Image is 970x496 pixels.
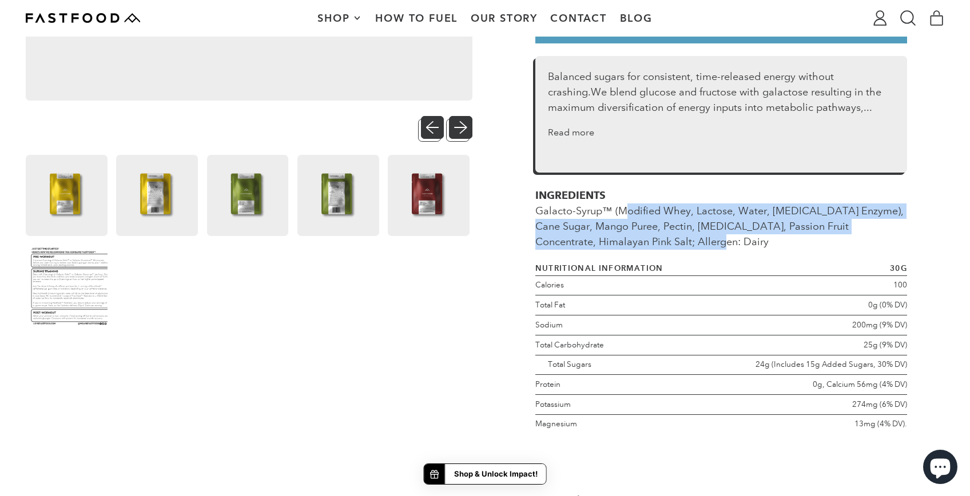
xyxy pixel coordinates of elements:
span: Total Sugars [548,359,591,370]
img: Galacto-Gummies™️ - Fastfood mango passionfruit flavor [26,155,108,237]
span: 24g (Includes 15g Added Sugars, 30% DV) [756,359,907,370]
div: Balanced sugars for consistent, time-released energy without crashing.We blend glucose and fructo... [548,69,894,115]
strong: INGREDIENTS [535,189,606,202]
span: 100 [893,279,907,291]
button: Read more [548,126,594,139]
img: Fastfood [26,13,140,23]
span: Total Fat [535,299,565,311]
img: Galacto-Gummies™️ - Fastfood citrus and guarana flavor nutrition label [297,155,379,237]
span: Nutritional information [535,265,663,273]
span: Calories [535,279,564,291]
span: 274mg (6% DV) [852,399,907,410]
span: Sodium [535,319,563,331]
img: Galacto-Gummies™️ - Fastfood- strawberry and cherry flavor [388,155,470,237]
span: Total Carbohydrate [535,339,604,351]
inbox-online-store-chat: Shopify online store chat [920,450,961,487]
span: Protein [535,379,560,390]
div: Galacto-Syrup™ (Modified Whey, Lactose, Water, [MEDICAL_DATA] Enzyme), Cane Sugar, Mango Puree, P... [535,188,907,250]
span: Magnesium [535,418,577,430]
span: 13mg (4% DV). [854,418,907,430]
span: 25g (9% DV) [864,339,907,351]
img: Galacto-Gummies™️ - Fastfood- how to use during training [26,245,108,327]
span: 0g (0% DV) [868,299,907,311]
span: Shop [317,13,352,23]
span: Potassium [535,399,571,410]
img: Galacto-Gummies™️ - Fastfood Citrus and guarana flavor pouch [207,155,289,237]
span: 0g, Calcium 56mg (4% DV) [813,379,907,390]
span: 200mg (9% DV) [852,319,907,331]
span: 30g [890,265,907,273]
img: Galacto-Gummies™️ - Fastfood- mango and passionfruit flavor nutrition label [116,155,198,237]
